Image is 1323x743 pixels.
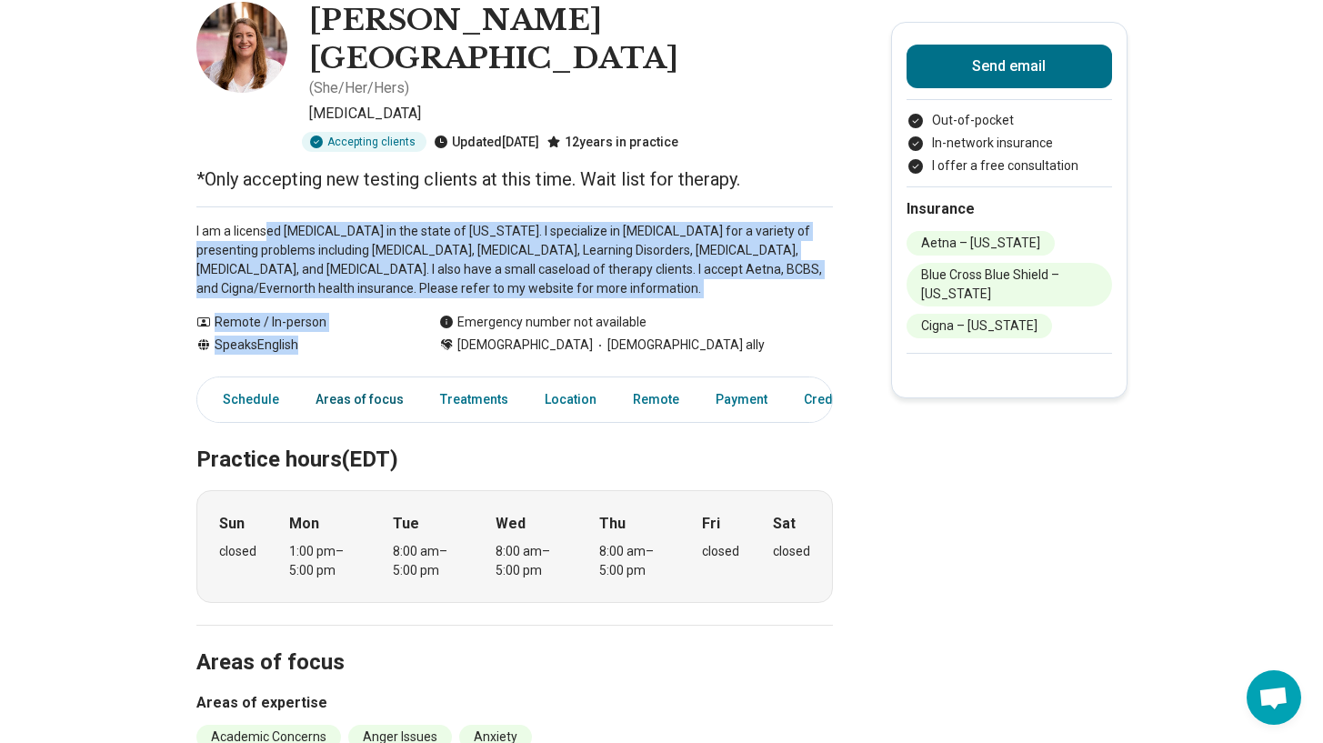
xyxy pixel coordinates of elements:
[793,381,884,418] a: Credentials
[309,103,833,125] p: [MEDICAL_DATA]
[907,111,1112,176] ul: Payment options
[496,513,526,535] strong: Wed
[305,381,415,418] a: Areas of focus
[593,336,765,355] span: [DEMOGRAPHIC_DATA] ally
[907,156,1112,176] li: I offer a free consultation
[907,45,1112,88] button: Send email
[622,381,690,418] a: Remote
[457,336,593,355] span: [DEMOGRAPHIC_DATA]
[702,513,720,535] strong: Fri
[196,692,833,714] h3: Areas of expertise
[434,132,539,152] div: Updated [DATE]
[196,336,403,355] div: Speaks English
[907,314,1052,338] li: Cigna – [US_STATE]
[705,381,778,418] a: Payment
[196,313,403,332] div: Remote / In-person
[201,381,290,418] a: Schedule
[702,542,739,561] div: closed
[289,513,319,535] strong: Mon
[302,132,426,152] div: Accepting clients
[196,2,287,93] img: Melissa Jackson-Westbrook, Psychologist
[599,513,626,535] strong: Thu
[196,401,833,476] h2: Practice hours (EDT)
[907,231,1055,256] li: Aetna – [US_STATE]
[309,2,833,77] h1: [PERSON_NAME][GEOGRAPHIC_DATA]
[907,134,1112,153] li: In-network insurance
[546,132,678,152] div: 12 years in practice
[196,222,833,298] p: I am a licensed [MEDICAL_DATA] in the state of [US_STATE]. I specialize in [MEDICAL_DATA] for a v...
[496,542,566,580] div: 8:00 am – 5:00 pm
[219,513,245,535] strong: Sun
[196,166,833,192] p: *Only accepting new testing clients at this time. Wait list for therapy.
[907,111,1112,130] li: Out-of-pocket
[907,263,1112,306] li: Blue Cross Blue Shield – [US_STATE]
[393,542,463,580] div: 8:00 am – 5:00 pm
[309,77,409,99] p: ( She/Her/Hers )
[773,513,796,535] strong: Sat
[599,542,669,580] div: 8:00 am – 5:00 pm
[429,381,519,418] a: Treatments
[196,490,833,603] div: When does the program meet?
[1247,670,1301,725] div: Open chat
[393,513,419,535] strong: Tue
[773,542,810,561] div: closed
[907,198,1112,220] h2: Insurance
[219,542,256,561] div: closed
[289,542,359,580] div: 1:00 pm – 5:00 pm
[439,313,646,332] div: Emergency number not available
[534,381,607,418] a: Location
[196,604,833,678] h2: Areas of focus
